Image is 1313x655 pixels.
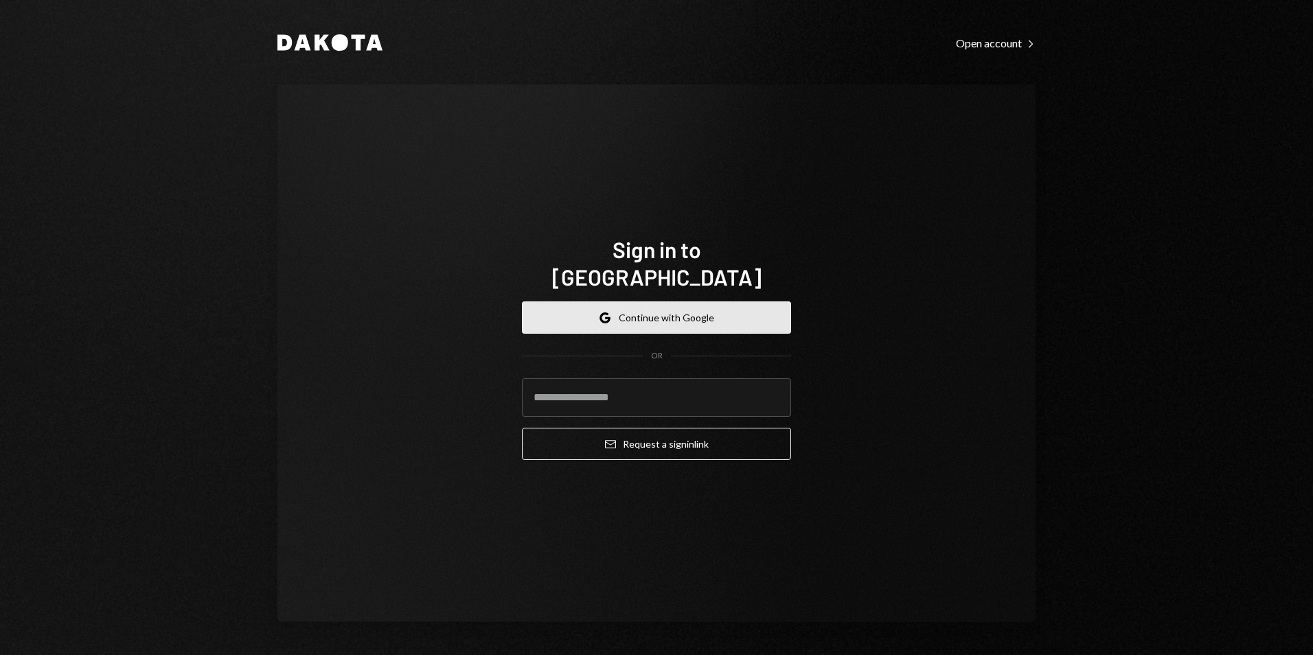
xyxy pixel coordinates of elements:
a: Open account [956,35,1036,50]
button: Request a signinlink [522,428,791,460]
button: Continue with Google [522,301,791,334]
div: Open account [956,36,1036,50]
div: OR [651,350,663,362]
h1: Sign in to [GEOGRAPHIC_DATA] [522,235,791,290]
